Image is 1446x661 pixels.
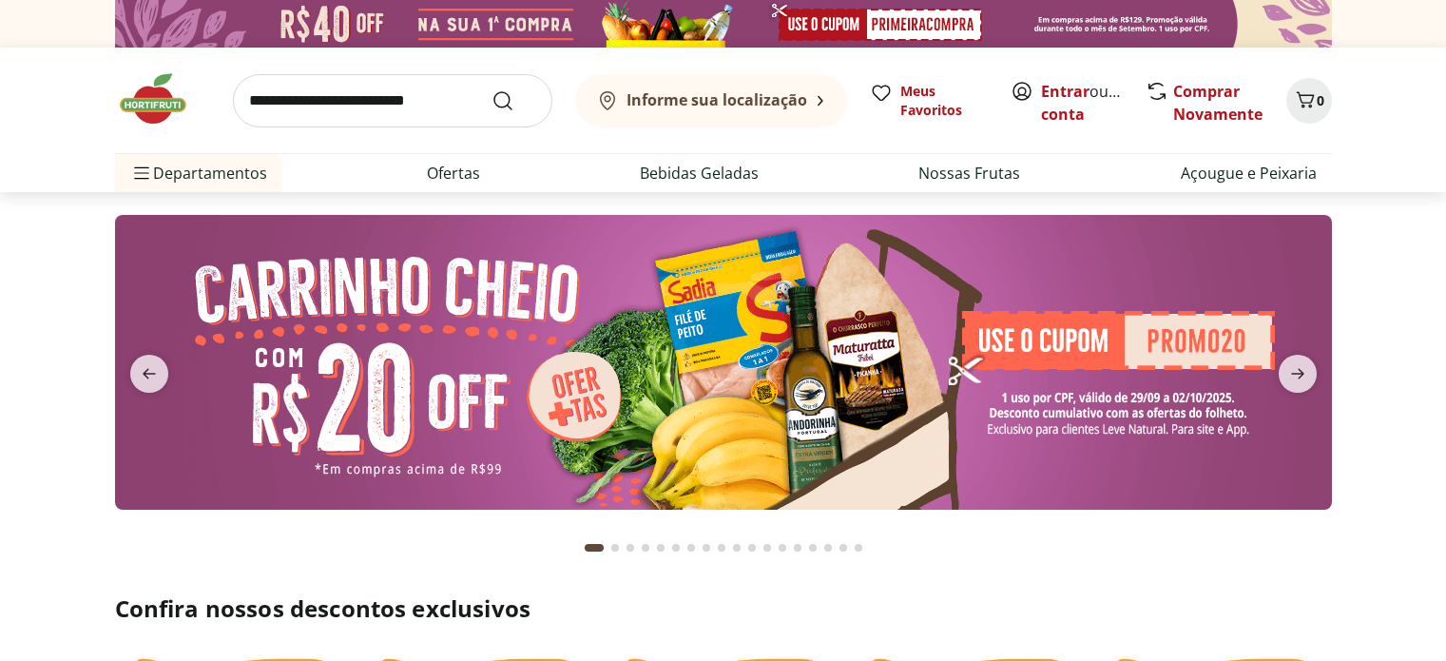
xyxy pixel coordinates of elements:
button: Carrinho [1286,78,1332,124]
a: Nossas Frutas [918,162,1020,185]
button: Go to page 4 from fs-carousel [638,525,653,571]
button: Go to page 15 from fs-carousel [805,525,820,571]
button: Go to page 6 from fs-carousel [668,525,684,571]
button: Go to page 3 from fs-carousel [623,525,638,571]
button: Go to page 5 from fs-carousel [653,525,668,571]
button: Go to page 10 from fs-carousel [729,525,744,571]
h2: Confira nossos descontos exclusivos [115,593,1332,624]
button: Go to page 18 from fs-carousel [851,525,866,571]
button: Go to page 11 from fs-carousel [744,525,760,571]
button: Go to page 2 from fs-carousel [607,525,623,571]
span: 0 [1317,91,1324,109]
a: Ofertas [427,162,480,185]
input: search [233,74,552,127]
button: Go to page 9 from fs-carousel [714,525,729,571]
span: Departamentos [130,150,267,196]
span: Meus Favoritos [900,82,988,120]
a: Bebidas Geladas [640,162,759,185]
a: Açougue e Peixaria [1181,162,1317,185]
img: cupom [115,215,1332,510]
button: Go to page 12 from fs-carousel [760,525,775,571]
button: Go to page 14 from fs-carousel [790,525,805,571]
button: Go to page 16 from fs-carousel [820,525,836,571]
button: next [1263,355,1332,393]
a: Comprar Novamente [1173,81,1263,125]
button: Menu [130,150,153,196]
button: Go to page 8 from fs-carousel [699,525,714,571]
a: Criar conta [1041,81,1146,125]
button: Current page from fs-carousel [581,525,607,571]
span: ou [1041,80,1126,126]
button: Go to page 7 from fs-carousel [684,525,699,571]
button: previous [115,355,183,393]
b: Informe sua localização [627,89,807,110]
button: Informe sua localização [575,74,847,127]
a: Entrar [1041,81,1089,102]
button: Go to page 17 from fs-carousel [836,525,851,571]
a: Meus Favoritos [870,82,988,120]
img: Hortifruti [115,70,210,127]
button: Submit Search [492,89,537,112]
button: Go to page 13 from fs-carousel [775,525,790,571]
